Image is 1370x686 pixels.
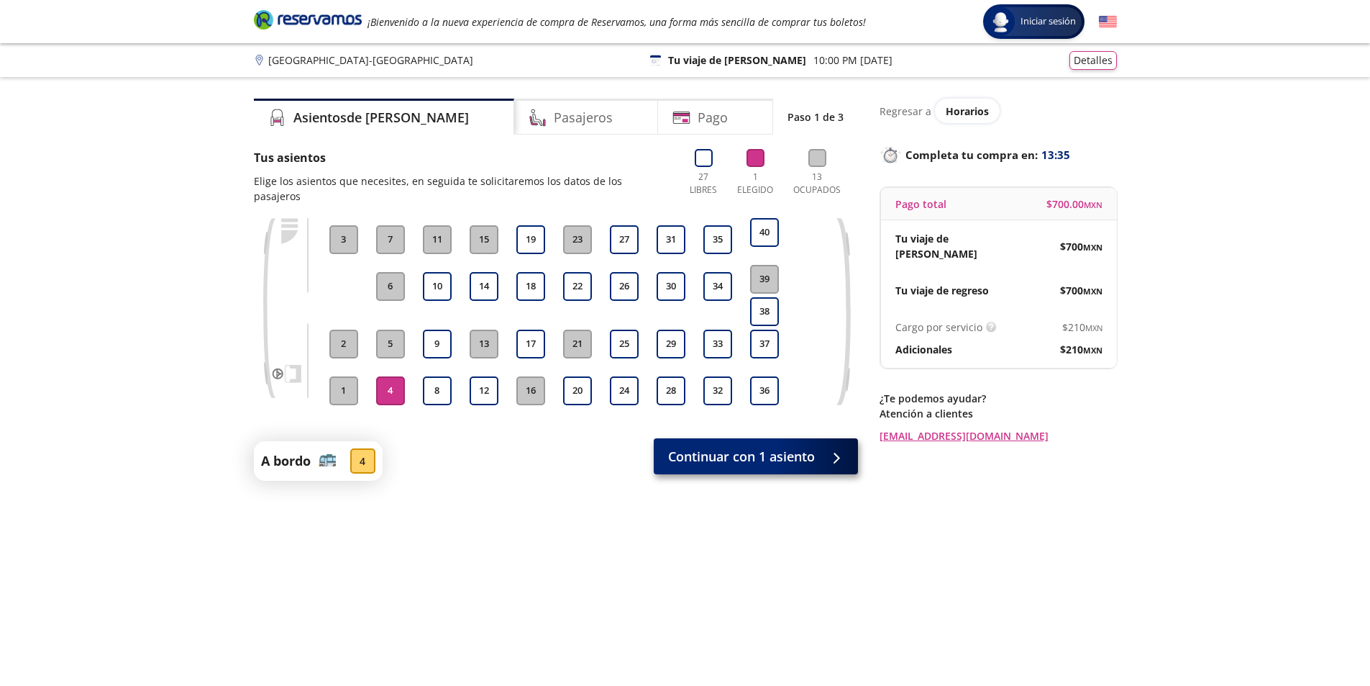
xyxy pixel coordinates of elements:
small: MXN [1085,322,1102,333]
span: $ 700 [1060,239,1102,254]
small: MXN [1084,199,1102,210]
button: 12 [470,376,498,405]
button: 3 [329,225,358,254]
button: 8 [423,376,452,405]
iframe: Messagebird Livechat Widget [1287,602,1356,672]
button: 15 [470,225,498,254]
button: 13 [470,330,498,358]
h4: Pasajeros [554,108,613,127]
button: 6 [376,272,405,301]
button: 34 [703,272,732,301]
button: 21 [563,330,592,358]
button: 20 [563,376,592,405]
button: 10 [423,272,452,301]
button: 37 [750,330,779,358]
a: [EMAIL_ADDRESS][DOMAIN_NAME] [880,428,1117,443]
button: 36 [750,376,779,405]
button: 14 [470,272,498,301]
span: $ 700 [1060,283,1102,298]
p: A bordo [261,451,311,471]
button: 29 [657,330,685,358]
p: ¿Te podemos ayudar? [880,391,1117,406]
button: 39 [750,265,779,294]
p: 1 Elegido [734,171,777,197]
button: 5 [376,330,405,358]
span: $ 210 [1062,320,1102,335]
p: Pago total [895,197,946,212]
button: 27 [610,225,639,254]
button: 2 [329,330,358,358]
span: Continuar con 1 asiento [668,447,815,466]
p: [GEOGRAPHIC_DATA] - [GEOGRAPHIC_DATA] [268,53,473,68]
button: 23 [563,225,592,254]
small: MXN [1083,345,1102,356]
button: 35 [703,225,732,254]
span: $ 700.00 [1046,197,1102,212]
span: Iniciar sesión [1015,14,1082,29]
div: 4 [350,448,375,474]
p: Tu viaje de [PERSON_NAME] [668,53,806,68]
button: 17 [516,330,545,358]
span: Horarios [946,104,989,118]
p: Elige los asientos que necesites, en seguida te solicitaremos los datos de los pasajeros [254,173,670,204]
button: 16 [516,376,545,405]
a: Brand Logo [254,9,362,35]
p: Tu viaje de regreso [895,283,989,298]
p: Regresar a [880,104,931,119]
button: 38 [750,297,779,326]
span: 13:35 [1041,147,1070,163]
button: 28 [657,376,685,405]
button: 32 [703,376,732,405]
button: 7 [376,225,405,254]
h4: Asientos de [PERSON_NAME] [293,108,469,127]
button: 26 [610,272,639,301]
button: 25 [610,330,639,358]
em: ¡Bienvenido a la nueva experiencia de compra de Reservamos, una forma más sencilla de comprar tus... [367,15,866,29]
p: Cargo por servicio [895,320,982,335]
button: Detalles [1069,51,1117,70]
i: Brand Logo [254,9,362,30]
button: 30 [657,272,685,301]
button: 4 [376,376,405,405]
p: Atención a clientes [880,406,1117,421]
p: 27 Libres [684,171,723,197]
p: 10:00 PM [DATE] [813,53,892,68]
button: 11 [423,225,452,254]
button: Continuar con 1 asiento [654,438,858,474]
button: 22 [563,272,592,301]
h4: Pago [698,108,728,127]
p: Completa tu compra en : [880,145,1117,165]
button: 9 [423,330,452,358]
p: Paso 1 de 3 [787,109,844,125]
small: MXN [1083,242,1102,253]
button: 1 [329,376,358,405]
button: 31 [657,225,685,254]
span: $ 210 [1060,342,1102,357]
p: 13 Ocupados [787,171,847,197]
button: 40 [750,218,779,247]
button: English [1099,13,1117,31]
button: 19 [516,225,545,254]
p: Adicionales [895,342,952,357]
button: 33 [703,330,732,358]
p: Tu viaje de [PERSON_NAME] [895,231,999,261]
button: 24 [610,376,639,405]
button: 18 [516,272,545,301]
p: Tus asientos [254,149,670,166]
div: Regresar a ver horarios [880,99,1117,123]
small: MXN [1083,286,1102,297]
